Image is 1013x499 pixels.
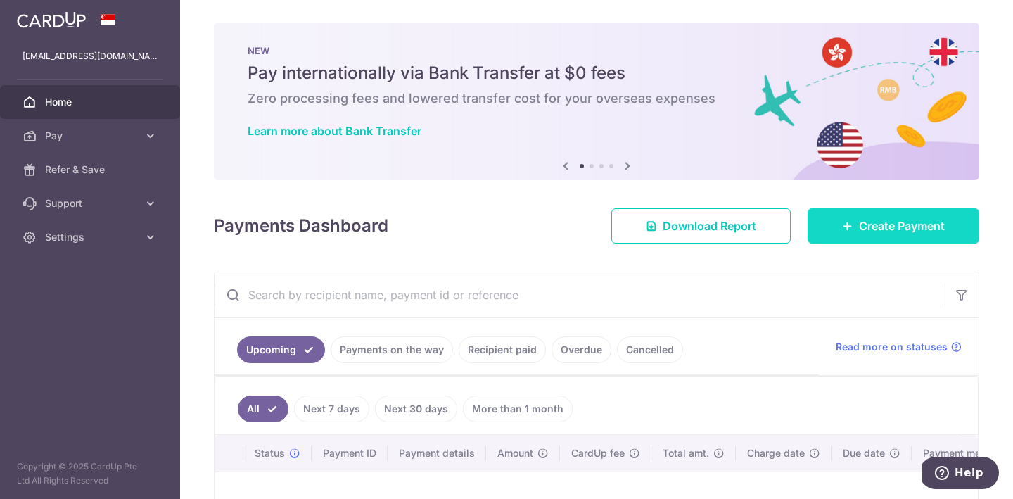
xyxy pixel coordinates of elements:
a: Cancelled [617,336,683,363]
a: Download Report [611,208,791,244]
p: NEW [248,45,945,56]
span: Read more on statuses [836,340,948,354]
a: Upcoming [237,336,325,363]
span: Due date [843,446,885,460]
span: Status [255,446,285,460]
span: CardUp fee [571,446,625,460]
span: Settings [45,230,138,244]
a: Create Payment [808,208,979,244]
span: Pay [45,129,138,143]
a: Recipient paid [459,336,546,363]
h5: Pay internationally via Bank Transfer at $0 fees [248,62,945,84]
span: Amount [497,446,533,460]
a: Payments on the way [331,336,453,363]
span: Create Payment [859,217,945,234]
th: Payment details [388,435,486,472]
th: Payment ID [312,435,388,472]
input: Search by recipient name, payment id or reference [215,272,945,317]
a: More than 1 month [463,396,573,422]
a: Overdue [552,336,611,363]
iframe: Opens a widget where you can find more information [922,457,999,492]
a: Next 7 days [294,396,369,422]
img: Bank transfer banner [214,23,979,180]
span: Download Report [663,217,756,234]
a: All [238,396,288,422]
p: [EMAIL_ADDRESS][DOMAIN_NAME] [23,49,158,63]
span: Total amt. [663,446,709,460]
a: Read more on statuses [836,340,962,354]
h6: Zero processing fees and lowered transfer cost for your overseas expenses [248,90,945,107]
span: Charge date [747,446,805,460]
span: Home [45,95,138,109]
a: Learn more about Bank Transfer [248,124,421,138]
a: Next 30 days [375,396,457,422]
h4: Payments Dashboard [214,213,388,239]
img: CardUp [17,11,86,28]
span: Refer & Save [45,163,138,177]
span: Support [45,196,138,210]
